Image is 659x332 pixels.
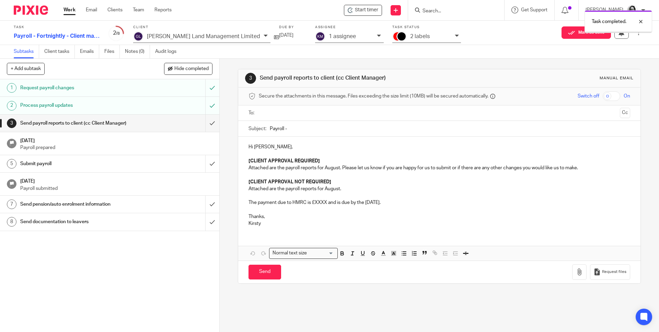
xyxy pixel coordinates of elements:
div: 7 [7,199,16,209]
a: Team [133,7,144,13]
span: Hide completed [174,66,209,72]
p: Hi [PERSON_NAME], [248,144,630,150]
span: Request files [602,269,626,275]
label: Task [14,25,100,30]
p: 1 assignee [329,33,356,39]
div: 3 [245,73,256,84]
div: 2 [7,101,16,111]
p: Payroll prepared [20,144,212,151]
a: Clients [107,7,123,13]
span: Secure the attachments in this message. Files exceeding the size limit (10MB) will be secured aut... [259,93,488,100]
h1: Request payroll changes [20,83,139,93]
p: Kirsty [248,220,630,227]
p: Payroll submitted [20,185,212,192]
button: + Add subtask [7,63,45,75]
label: Assignee [315,25,384,30]
img: svg%3E [133,31,143,42]
p: 2 labels [410,33,430,39]
h1: Send pension/auto enrolment information [20,199,139,209]
h1: Send payroll reports to client (cc Client Manager) [20,118,139,128]
p: [PERSON_NAME] Land Management Limited [147,33,260,39]
button: Hide completed [164,63,212,75]
p: The payment due to HMRC is £XXXX and is due by the [DATE]. [248,199,630,206]
h1: [DATE] [20,136,212,144]
span: On [624,93,630,100]
h1: [DATE] [20,176,212,185]
strong: [CLIENT APPROVAL NOT REQUIRED] [248,180,331,184]
img: svg%3E [315,31,325,42]
h1: Process payroll updates [20,100,139,111]
div: 2 [108,29,125,37]
p: Attached are the payroll reports for August. [248,185,630,192]
label: To: [248,110,256,116]
p: Thanks, [248,213,630,220]
a: Notes (0) [125,45,150,58]
label: Client [133,25,270,30]
div: Glen Land Management Limited - Payroll - Fortnightly - Client makes payments [344,5,382,16]
a: Subtasks [14,45,39,58]
span: [DATE] [279,33,293,38]
div: Manual email [600,76,634,81]
input: Search for option [309,250,334,257]
h1: Send payroll reports to client (cc Client Manager) [260,75,454,82]
a: Audit logs [155,45,182,58]
label: Due by [279,25,307,30]
div: 5 [7,159,16,169]
span: Normal text size [271,250,308,257]
h1: Send documentation to leavers [20,217,139,227]
a: Client tasks [44,45,75,58]
label: Subject: [248,125,266,132]
div: 1 [7,83,16,93]
button: Cc [620,108,630,118]
img: Profile%20photo.jpeg [627,5,638,16]
a: Emails [80,45,99,58]
small: /8 [116,32,120,35]
a: Work [63,7,76,13]
div: 3 [7,118,16,128]
a: Email [86,7,97,13]
div: 8 [7,217,16,227]
img: Pixie [14,5,48,15]
div: Search for option [269,248,338,259]
button: Request files [590,264,630,280]
p: Attached are the payroll reports for August. Please let us know if you are happy for us to submit... [248,164,630,171]
p: Task completed. [592,18,626,25]
a: Reports [154,7,172,13]
h1: Submit payroll [20,159,139,169]
input: Send [248,265,281,279]
a: Files [104,45,120,58]
span: Switch off [578,93,599,100]
strong: [CLIENT APPROVAL REQUIRED] [248,159,320,163]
